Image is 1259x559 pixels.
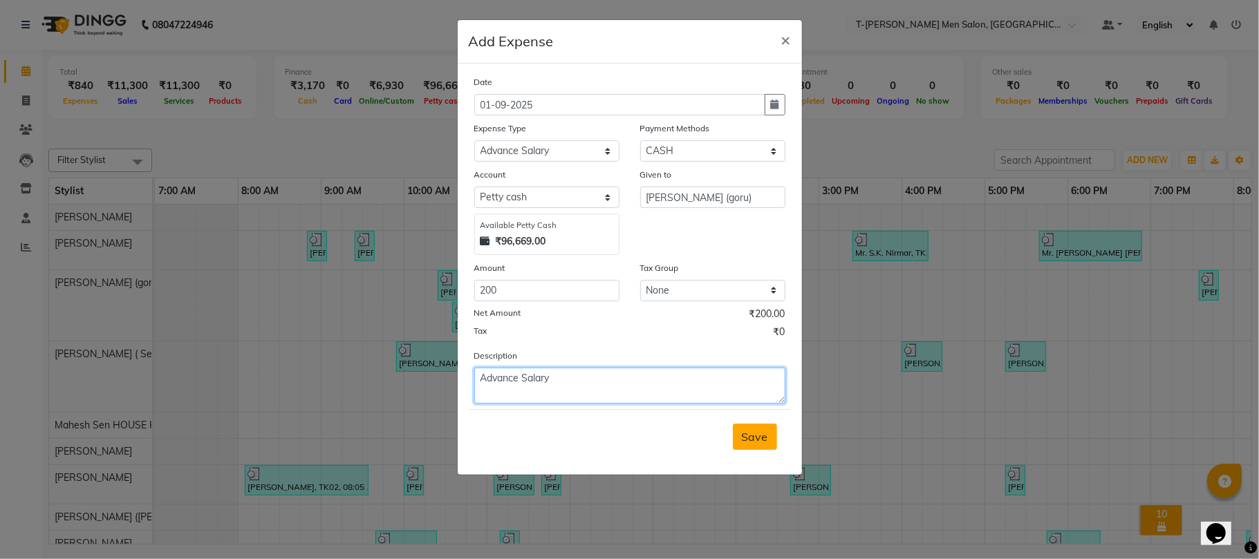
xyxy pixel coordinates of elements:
[474,280,619,301] input: Amount
[733,424,777,450] button: Save
[640,187,785,208] input: Given to
[640,262,679,274] label: Tax Group
[481,220,613,231] div: Available Petty Cash
[640,122,710,135] label: Payment Methods
[474,350,518,362] label: Description
[474,122,527,135] label: Expense Type
[742,430,768,444] span: Save
[496,234,546,249] strong: ₹96,669.00
[749,307,785,325] span: ₹200.00
[469,31,554,52] h5: Add Expense
[770,20,802,59] button: Close
[1201,504,1245,545] iframe: chat widget
[474,325,487,337] label: Tax
[474,262,505,274] label: Amount
[474,76,493,88] label: Date
[781,29,791,50] span: ×
[774,325,785,343] span: ₹0
[474,169,506,181] label: Account
[474,307,521,319] label: Net Amount
[640,169,672,181] label: Given to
